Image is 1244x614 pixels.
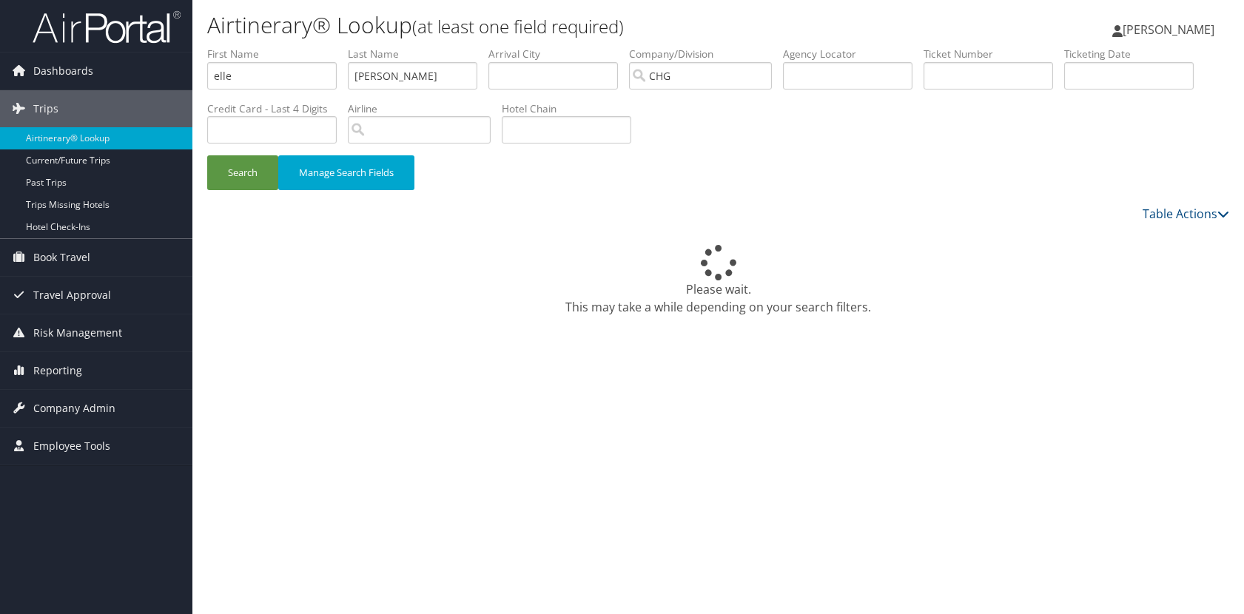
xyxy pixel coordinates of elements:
label: First Name [207,47,348,61]
span: Dashboards [33,53,93,90]
small: (at least one field required) [412,14,624,38]
span: Travel Approval [33,277,111,314]
label: Credit Card - Last 4 Digits [207,101,348,116]
span: Book Travel [33,239,90,276]
button: Manage Search Fields [278,155,414,190]
span: Trips [33,90,58,127]
div: Please wait. This may take a while depending on your search filters. [207,245,1229,316]
label: Company/Division [629,47,783,61]
span: Employee Tools [33,428,110,465]
span: [PERSON_NAME] [1123,21,1214,38]
a: Table Actions [1143,206,1229,222]
span: Reporting [33,352,82,389]
label: Ticket Number [924,47,1064,61]
h1: Airtinerary® Lookup [207,10,889,41]
button: Search [207,155,278,190]
span: Risk Management [33,314,122,351]
img: airportal-logo.png [33,10,181,44]
label: Ticketing Date [1064,47,1205,61]
span: Company Admin [33,390,115,427]
label: Agency Locator [783,47,924,61]
label: Airline [348,101,502,116]
label: Hotel Chain [502,101,642,116]
label: Arrival City [488,47,629,61]
label: Last Name [348,47,488,61]
a: [PERSON_NAME] [1112,7,1229,52]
